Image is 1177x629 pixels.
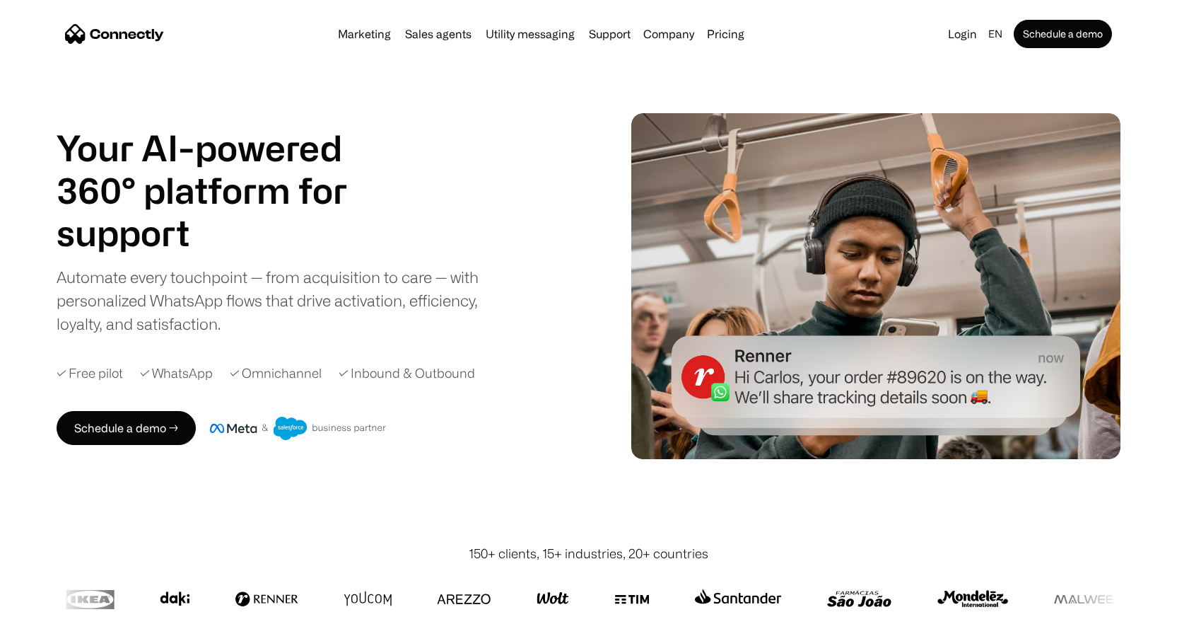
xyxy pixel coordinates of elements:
[942,24,983,44] a: Login
[57,364,123,383] div: ✓ Free pilot
[701,28,750,40] a: Pricing
[210,417,387,441] img: Meta and Salesforce business partner badge.
[643,24,694,44] div: Company
[480,28,580,40] a: Utility messaging
[57,212,382,254] div: carousel
[583,28,636,40] a: Support
[469,544,708,563] div: 150+ clients, 15+ industries, 20+ countries
[28,604,85,624] ul: Language list
[57,411,196,445] a: Schedule a demo →
[1014,20,1112,48] a: Schedule a demo
[332,28,397,40] a: Marketing
[639,24,698,44] div: Company
[57,265,502,335] div: Automate every touchpoint — from acquisition to care — with personalized WhatsApp flows that driv...
[983,24,1011,44] div: en
[339,364,475,383] div: ✓ Inbound & Outbound
[140,364,213,383] div: ✓ WhatsApp
[988,24,1002,44] div: en
[230,364,322,383] div: ✓ Omnichannel
[14,603,85,624] aside: Language selected: English
[57,212,382,254] div: 2 of 4
[57,127,382,212] h1: Your AI-powered 360° platform for
[65,23,164,45] a: home
[399,28,477,40] a: Sales agents
[57,212,382,254] h1: support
